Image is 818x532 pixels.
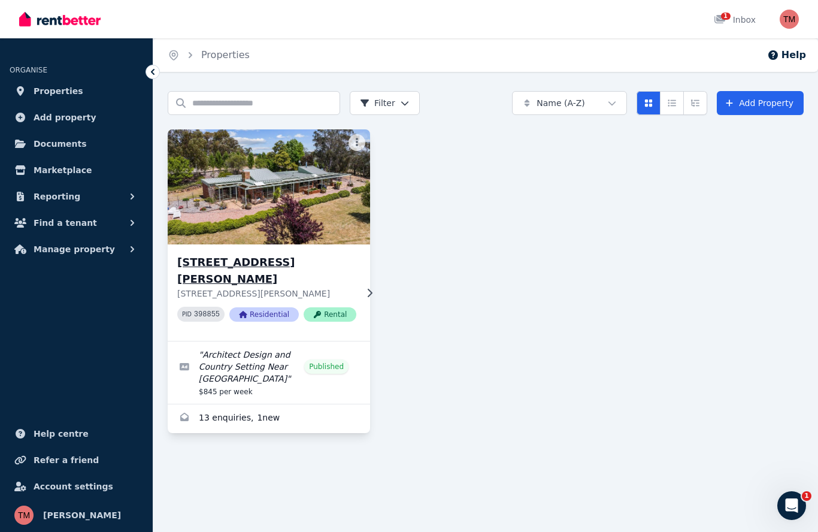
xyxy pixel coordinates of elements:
span: 1 [721,13,731,20]
iframe: Intercom live chat [777,491,806,520]
a: 810 Norton Rd, Wamboin[STREET_ADDRESS][PERSON_NAME][STREET_ADDRESS][PERSON_NAME]PID 398855Residen... [168,129,370,341]
span: Marketplace [34,163,92,177]
span: Rental [304,307,356,322]
span: Add property [34,110,96,125]
span: [PERSON_NAME] [43,508,121,522]
code: 398855 [194,310,220,319]
button: Compact list view [660,91,684,115]
span: 1 [802,491,811,501]
a: Marketplace [10,158,143,182]
button: Find a tenant [10,211,143,235]
span: Account settings [34,479,113,494]
img: 810 Norton Rd, Wamboin [163,126,375,247]
button: More options [349,134,365,151]
a: Properties [201,49,250,61]
a: Add Property [717,91,804,115]
button: Manage property [10,237,143,261]
button: Reporting [10,185,143,208]
div: Inbox [714,14,756,26]
img: RentBetter [19,10,101,28]
button: Filter [350,91,420,115]
span: Properties [34,84,83,98]
p: [STREET_ADDRESS][PERSON_NAME] [177,288,356,300]
span: Manage property [34,242,115,256]
span: Filter [360,97,395,109]
small: PID [182,311,192,318]
button: Name (A-Z) [512,91,627,115]
span: Name (A-Z) [537,97,585,109]
span: ORGANISE [10,66,47,74]
button: Card view [637,91,661,115]
span: Reporting [34,189,80,204]
a: Add property [10,105,143,129]
img: Tony Mansfield [14,506,34,525]
span: Documents [34,137,87,151]
span: Help centre [34,427,89,441]
button: Expanded list view [683,91,707,115]
a: Help centre [10,422,143,446]
a: Refer a friend [10,448,143,472]
a: Account settings [10,474,143,498]
a: Enquiries for 810 Norton Rd, Wamboin [168,404,370,433]
span: Find a tenant [34,216,97,230]
button: Help [767,48,806,62]
a: Properties [10,79,143,103]
a: Edit listing: Architect Design and Country Setting Near Canberra [168,341,370,404]
img: Tony Mansfield [780,10,799,29]
h3: [STREET_ADDRESS][PERSON_NAME] [177,254,356,288]
nav: Breadcrumb [153,38,264,72]
span: Residential [229,307,299,322]
a: Documents [10,132,143,156]
div: View options [637,91,707,115]
span: Refer a friend [34,453,99,467]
